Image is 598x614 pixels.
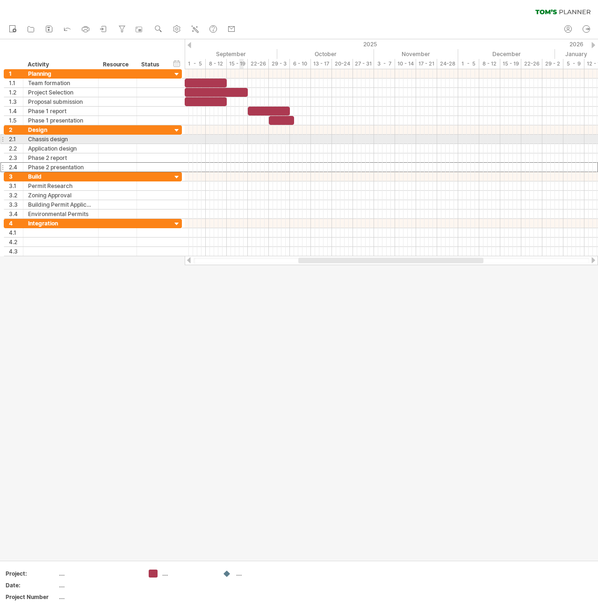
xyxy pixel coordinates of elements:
[9,163,23,172] div: 2.4
[28,219,94,228] div: Integration
[206,59,227,69] div: 8 - 12
[437,59,458,69] div: 24-28
[269,59,290,69] div: 29 - 3
[9,144,23,153] div: 2.2
[9,209,23,218] div: 3.4
[9,238,23,246] div: 4.2
[103,60,131,69] div: Resource
[277,49,374,59] div: October 2025
[59,581,137,589] div: ....
[479,59,500,69] div: 8 - 12
[9,69,23,78] div: 1
[28,153,94,162] div: Phase 2 report
[311,59,332,69] div: 13 - 17
[6,570,57,578] div: Project:
[9,191,23,200] div: 3.2
[28,125,94,134] div: Design
[28,107,94,116] div: Phase 1 report
[28,97,94,106] div: Proposal submission
[59,570,137,578] div: ....
[28,88,94,97] div: Project Selection
[395,59,416,69] div: 10 - 14
[9,135,23,144] div: 2.1
[353,59,374,69] div: 27 - 31
[248,59,269,69] div: 22-26
[9,116,23,125] div: 1.5
[28,79,94,87] div: Team formation
[9,219,23,228] div: 4
[9,172,23,181] div: 3
[9,181,23,190] div: 3.1
[416,59,437,69] div: 17 - 21
[9,88,23,97] div: 1.2
[374,59,395,69] div: 3 - 7
[28,209,94,218] div: Environmental Permits
[28,135,94,144] div: Chassis design
[9,79,23,87] div: 1.1
[162,570,213,578] div: ....
[458,49,555,59] div: December 2025
[28,181,94,190] div: Permit Research
[28,69,94,78] div: Planning
[6,593,57,601] div: Project Number
[9,200,23,209] div: 3.3
[9,125,23,134] div: 2
[521,59,542,69] div: 22-26
[28,172,94,181] div: Build
[28,144,94,153] div: Application design
[563,59,584,69] div: 5 - 9
[290,59,311,69] div: 6 - 10
[227,59,248,69] div: 15 - 19
[374,49,458,59] div: November 2025
[9,107,23,116] div: 1.4
[28,163,94,172] div: Phase 2 presentation
[28,60,93,69] div: Activity
[9,97,23,106] div: 1.3
[332,59,353,69] div: 20-24
[500,59,521,69] div: 15 - 19
[59,593,137,601] div: ....
[9,153,23,162] div: 2.3
[236,570,287,578] div: ....
[542,59,563,69] div: 29 - 2
[28,116,94,125] div: Phase 1 presentation
[9,228,23,237] div: 4.1
[185,59,206,69] div: 1 - 5
[6,581,57,589] div: Date:
[28,191,94,200] div: Zoning Approval
[9,247,23,256] div: 4.3
[141,60,162,69] div: Status
[458,59,479,69] div: 1 - 5
[28,200,94,209] div: Building Permit Application
[185,49,277,59] div: September 2025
